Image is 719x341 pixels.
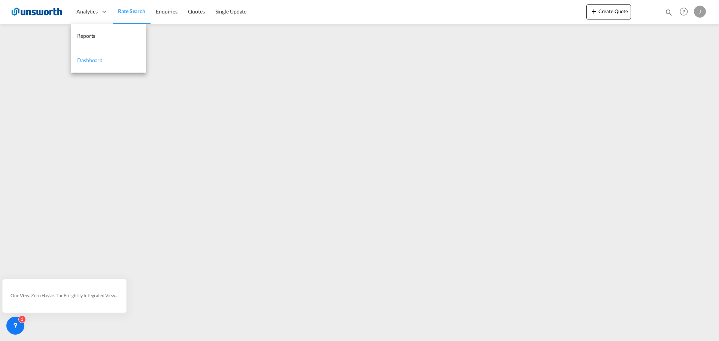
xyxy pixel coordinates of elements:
div: Help [677,5,694,19]
div: J [694,6,706,18]
span: Analytics [76,8,98,15]
span: Rate Search [118,8,145,14]
span: Reports [77,33,95,39]
div: icon-magnify [665,8,673,19]
md-icon: icon-plus 400-fg [589,7,598,16]
md-icon: icon-magnify [665,8,673,16]
img: 3748d800213711f08852f18dcb6d8936.jpg [11,3,62,20]
span: Quotes [188,8,204,15]
a: Reports [71,24,146,48]
span: Dashboard [77,57,103,63]
span: Enquiries [156,8,178,15]
a: Dashboard [71,48,146,73]
span: Single Update [215,8,247,15]
span: Help [677,5,690,18]
button: icon-plus 400-fgCreate Quote [586,4,631,19]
